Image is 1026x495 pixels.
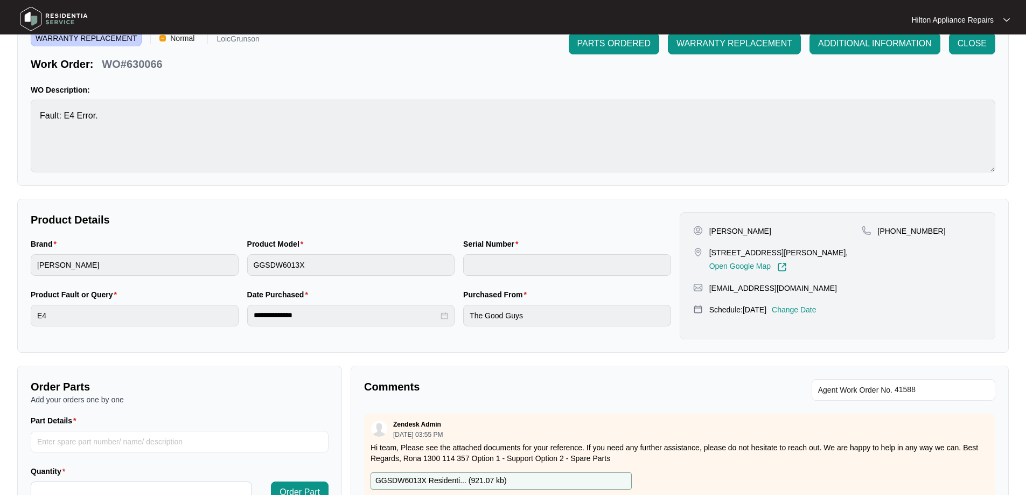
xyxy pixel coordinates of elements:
[709,226,771,236] p: [PERSON_NAME]
[577,37,651,50] span: PARTS ORDERED
[463,305,671,326] input: Purchased From
[911,15,994,25] p: Hilton Appliance Repairs
[393,431,443,438] p: [DATE] 03:55 PM
[31,394,329,405] p: Add your orders one by one
[31,85,995,95] p: WO Description:
[668,33,801,54] button: WARRANTY REPLACEMENT
[693,226,703,235] img: user-pin
[254,310,439,321] input: Date Purchased
[676,37,792,50] span: WARRANTY REPLACEMENT
[463,254,671,276] input: Serial Number
[463,289,531,300] label: Purchased From
[31,379,329,394] p: Order Parts
[31,289,121,300] label: Product Fault or Query
[364,379,672,394] p: Comments
[31,239,61,249] label: Brand
[709,262,787,272] a: Open Google Map
[371,421,387,437] img: user.svg
[217,35,259,46] p: LoicGrunson
[31,57,93,72] p: Work Order:
[31,415,81,426] label: Part Details
[949,33,995,54] button: CLOSE
[463,239,522,249] label: Serial Number
[772,304,816,315] p: Change Date
[862,226,871,235] img: map-pin
[247,239,308,249] label: Product Model
[393,420,441,429] p: Zendesk Admin
[709,304,766,315] p: Schedule: [DATE]
[958,37,987,50] span: CLOSE
[16,3,92,35] img: residentia service logo
[31,305,239,326] input: Product Fault or Query
[709,247,848,258] p: [STREET_ADDRESS][PERSON_NAME],
[31,431,329,452] input: Part Details
[31,30,142,46] span: WARRANTY REPLACEMENT
[818,37,932,50] span: ADDITIONAL INFORMATION
[31,466,69,477] label: Quantity
[159,35,166,41] img: Vercel Logo
[693,304,703,314] img: map-pin
[809,33,940,54] button: ADDITIONAL INFORMATION
[569,33,659,54] button: PARTS ORDERED
[895,384,989,396] input: Add Agent Work Order No.
[1003,17,1010,23] img: dropdown arrow
[247,254,455,276] input: Product Model
[709,283,837,294] p: [EMAIL_ADDRESS][DOMAIN_NAME]
[31,100,995,172] textarea: Fault: E4 Error.
[102,57,162,72] p: WO#630066
[818,384,892,396] span: Agent Work Order No.
[777,262,787,272] img: Link-External
[247,289,312,300] label: Date Purchased
[878,226,946,236] p: [PHONE_NUMBER]
[375,475,507,487] p: GGSDW6013X Residenti... ( 921.07 kb )
[693,283,703,292] img: map-pin
[31,254,239,276] input: Brand
[371,442,989,464] p: Hi team, Please see the attached documents for your reference. If you need any further assistance...
[693,247,703,257] img: map-pin
[166,30,199,46] span: Normal
[31,212,671,227] p: Product Details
